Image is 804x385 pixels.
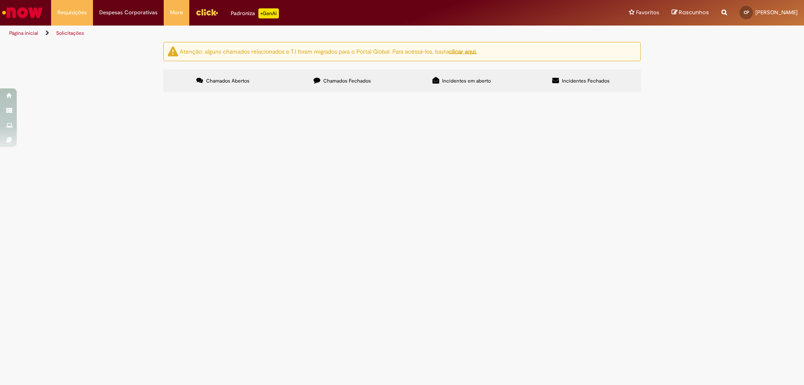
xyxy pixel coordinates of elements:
[1,4,44,21] img: ServiceNow
[679,8,709,16] span: Rascunhos
[9,30,38,36] a: Página inicial
[672,9,709,17] a: Rascunhos
[170,8,183,17] span: More
[196,6,218,18] img: click_logo_yellow_360x200.png
[755,9,798,16] span: [PERSON_NAME]
[449,47,477,55] a: clicar aqui.
[206,78,250,84] span: Chamados Abertos
[442,78,491,84] span: Incidentes em aberto
[231,8,279,18] div: Padroniza
[180,47,477,55] ng-bind-html: Atenção: alguns chamados relacionados a T.I foram migrados para o Portal Global. Para acessá-los,...
[6,26,530,41] ul: Trilhas de página
[258,8,279,18] p: +GenAi
[744,10,749,15] span: CP
[562,78,610,84] span: Incidentes Fechados
[56,30,84,36] a: Solicitações
[323,78,371,84] span: Chamados Fechados
[636,8,659,17] span: Favoritos
[57,8,87,17] span: Requisições
[99,8,157,17] span: Despesas Corporativas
